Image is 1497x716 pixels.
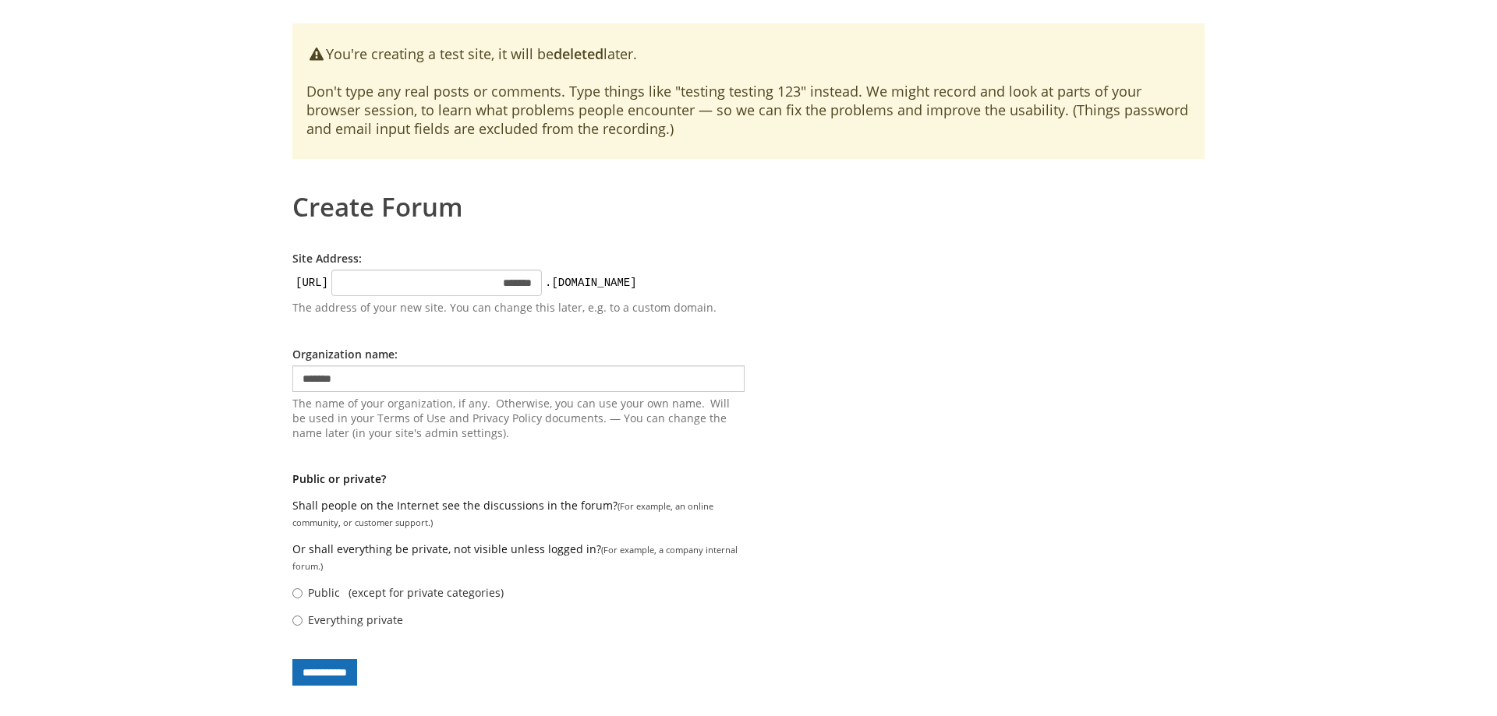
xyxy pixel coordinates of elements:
[308,585,504,600] label: Public (except for private categories)
[292,182,1205,220] h1: Create Forum
[292,300,745,316] p: The address of your new site. You can change this later, e.g. to a custom domain.
[542,275,640,291] kbd: .[DOMAIN_NAME]
[554,44,603,63] b: deleted
[292,498,745,531] p: Shall people on the Internet see the discussions in the forum?
[292,396,745,440] span: The name of your organization, if any. Otherwise, you can use your own name. Will be used in your...
[292,615,303,626] input: Everything private
[292,251,362,266] label: Site Address:
[292,275,331,291] kbd: [URL]
[308,612,403,627] label: Everything private
[292,471,386,486] b: Public or private?
[292,23,1205,159] div: You're creating a test site, it will be later. Don't type any real posts or comments. Type things...
[292,588,303,598] input: Public (except for private categories)
[292,541,745,574] p: Or shall everything be private, not visible unless logged in?
[292,347,398,362] label: Organization name:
